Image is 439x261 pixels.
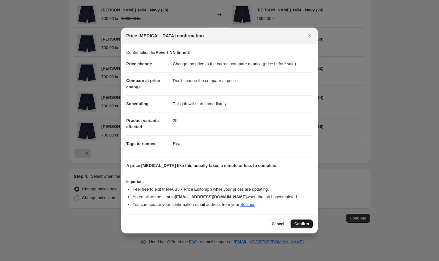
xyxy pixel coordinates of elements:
span: Confirm [294,221,309,226]
dd: Rea [173,135,313,152]
dd: Don't change the compare at price [173,72,313,89]
span: Cancel [272,221,284,226]
span: Compare at price change [126,78,160,89]
p: Confirmation for [126,49,313,56]
span: Tags to remove [126,141,156,146]
dd: This job will start immediately. [173,95,313,112]
a: Settings [240,202,255,207]
li: An email will be sent to when the job has completed . [133,194,313,200]
button: Cancel [268,220,288,228]
span: Price [MEDICAL_DATA] confirmation [126,33,204,39]
button: Close [305,31,314,40]
li: Feel free to exit the NA Bulk Price Editor app while your prices are updating. [133,186,313,193]
button: Confirm [291,220,313,228]
b: Revert NN linne 2 [155,50,190,55]
dd: 25 [173,112,313,129]
h3: Important [126,179,313,184]
span: Product variants affected [126,118,159,129]
b: A price [MEDICAL_DATA] like this usually takes a minute or less to complete. [126,163,278,168]
span: Scheduling [126,101,148,106]
b: [EMAIL_ADDRESS][DOMAIN_NAME] [175,194,247,199]
li: You can update your confirmation email address from your . [133,201,313,208]
span: Price change [126,61,152,66]
dd: Change the price to the current compare at price (price before sale) [173,56,313,72]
